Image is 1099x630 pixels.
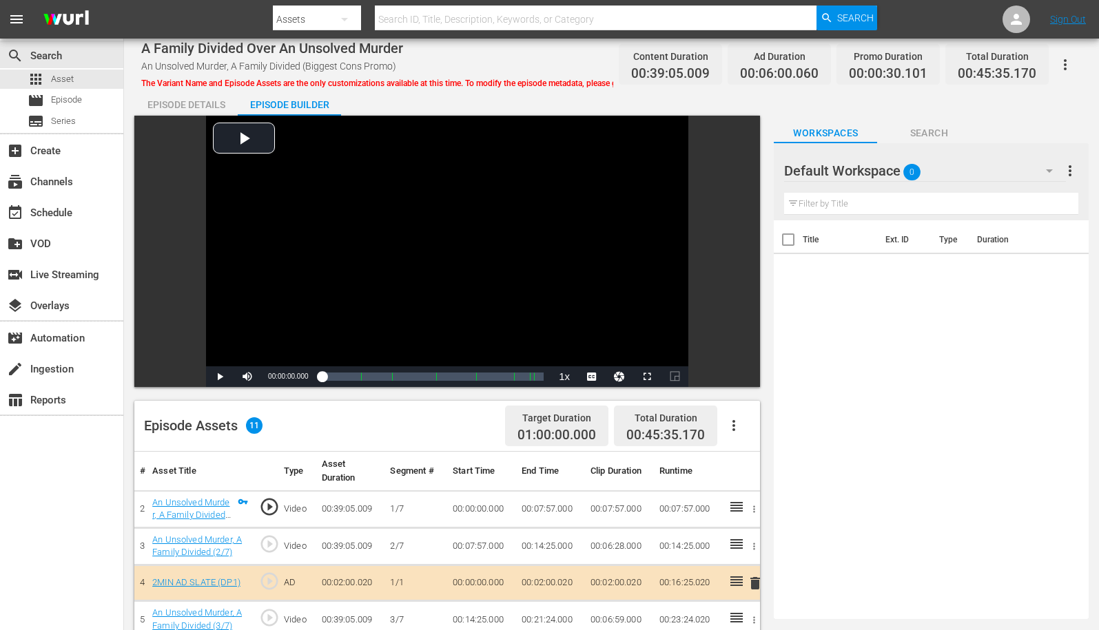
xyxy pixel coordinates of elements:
span: VOD [7,235,23,252]
td: 1/1 [384,565,447,601]
span: Overlays [7,297,23,314]
span: 11 [246,417,263,434]
td: 00:07:57.000 [447,527,516,565]
td: 00:07:57.000 [516,490,585,527]
th: Ext. ID [877,220,931,259]
span: 00:06:00.060 [740,66,819,82]
span: Create [7,143,23,159]
td: 2/7 [384,527,447,565]
span: 00:00:30.101 [849,66,927,82]
span: Schedule [7,204,23,221]
span: Asset [28,71,44,87]
td: 00:02:00.020 [516,565,585,601]
td: 00:14:25.000 [654,527,723,565]
button: Play [206,366,234,387]
th: # [134,452,147,491]
td: AD [278,565,316,601]
td: 3 [134,527,147,565]
button: Mute [234,366,261,387]
td: 00:07:57.000 [654,490,723,527]
span: 00:45:35.170 [626,427,705,443]
button: Episode Builder [238,88,341,116]
td: 00:02:00.020 [585,565,654,601]
div: Total Duration [626,408,705,428]
td: 00:16:25.020 [654,565,723,601]
td: 00:39:05.009 [316,490,385,527]
span: play_circle_outline [259,607,280,628]
span: Asset [51,72,74,86]
td: 00:00:00.000 [447,490,516,527]
button: Episode Details [134,88,238,116]
th: Segment # [384,452,447,491]
td: 00:06:28.000 [585,527,654,565]
span: 01:00:00.000 [517,428,596,443]
div: Episode Details [134,88,238,121]
span: Ingestion [7,361,23,377]
div: Progress Bar [322,372,544,381]
td: Video [278,490,316,527]
span: An Unsolved Murder, A Family Divided (Biggest Cons Promo) [141,61,396,72]
a: An Unsolved Murder, A Family Divided (2/7) [152,534,242,558]
td: 2 [134,490,147,527]
div: Video Player [206,116,688,387]
div: Ad Duration [740,47,819,66]
span: Series [28,113,44,129]
span: more_vert [1062,162,1078,179]
span: Search [877,125,980,142]
img: ans4CAIJ8jUAAAAAAAAAAAAAAAAAAAAAAAAgQb4GAAAAAAAAAAAAAAAAAAAAAAAAJMjXAAAAAAAAAAAAAAAAAAAAAAAAgAT5G... [33,3,99,36]
span: 0 [904,158,921,187]
td: 00:39:05.009 [316,527,385,565]
th: End Time [516,452,585,491]
span: Search [837,6,874,30]
th: Type [278,452,316,491]
button: Picture-in-Picture [661,366,688,387]
div: Episode Assets [144,417,263,434]
td: 1/7 [384,490,447,527]
span: play_circle_outline [259,496,280,517]
span: delete [747,575,763,591]
span: Search [7,48,23,64]
span: 00:45:35.170 [958,66,1036,82]
span: Workspaces [774,125,877,142]
span: Episode [51,93,82,107]
span: play_circle_outline [259,571,280,591]
div: Promo Duration [849,47,927,66]
a: An Unsolved Murder, A Family Divided (1/7) [152,497,231,533]
div: Episode Builder [238,88,341,121]
span: Series [51,114,76,128]
button: Captions [578,366,606,387]
th: Asset Duration [316,452,385,491]
button: Jump To Time [606,366,633,387]
span: menu [8,11,25,28]
div: Total Duration [958,47,1036,66]
th: Clip Duration [585,452,654,491]
button: more_vert [1062,154,1078,187]
span: play_circle_outline [259,534,280,554]
div: Target Duration [517,408,596,428]
th: Start Time [447,452,516,491]
td: Video [278,527,316,565]
a: 2MIN AD SLATE (DP1) [152,577,240,587]
button: Search [816,6,877,30]
span: 00:39:05.009 [631,66,710,82]
button: delete [747,573,763,593]
td: 00:07:57.000 [585,490,654,527]
a: Sign Out [1050,14,1086,25]
span: Automation [7,330,23,346]
th: Runtime [654,452,723,491]
td: 00:14:25.000 [516,527,585,565]
td: 4 [134,565,147,601]
button: Playback Rate [551,366,578,387]
span: Reports [7,392,23,408]
button: Fullscreen [633,366,661,387]
th: Asset Title [147,452,254,491]
span: The Variant Name and Episode Assets are the only customizations available at this time. To modify... [141,78,706,88]
td: 00:02:00.020 [316,565,385,601]
th: Title [803,220,877,259]
span: A Family Divided Over An Unsolved Murder [141,40,403,56]
div: Content Duration [631,47,710,66]
span: Episode [28,92,44,109]
th: Duration [969,220,1051,259]
span: Channels [7,174,23,190]
th: Type [931,220,969,259]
